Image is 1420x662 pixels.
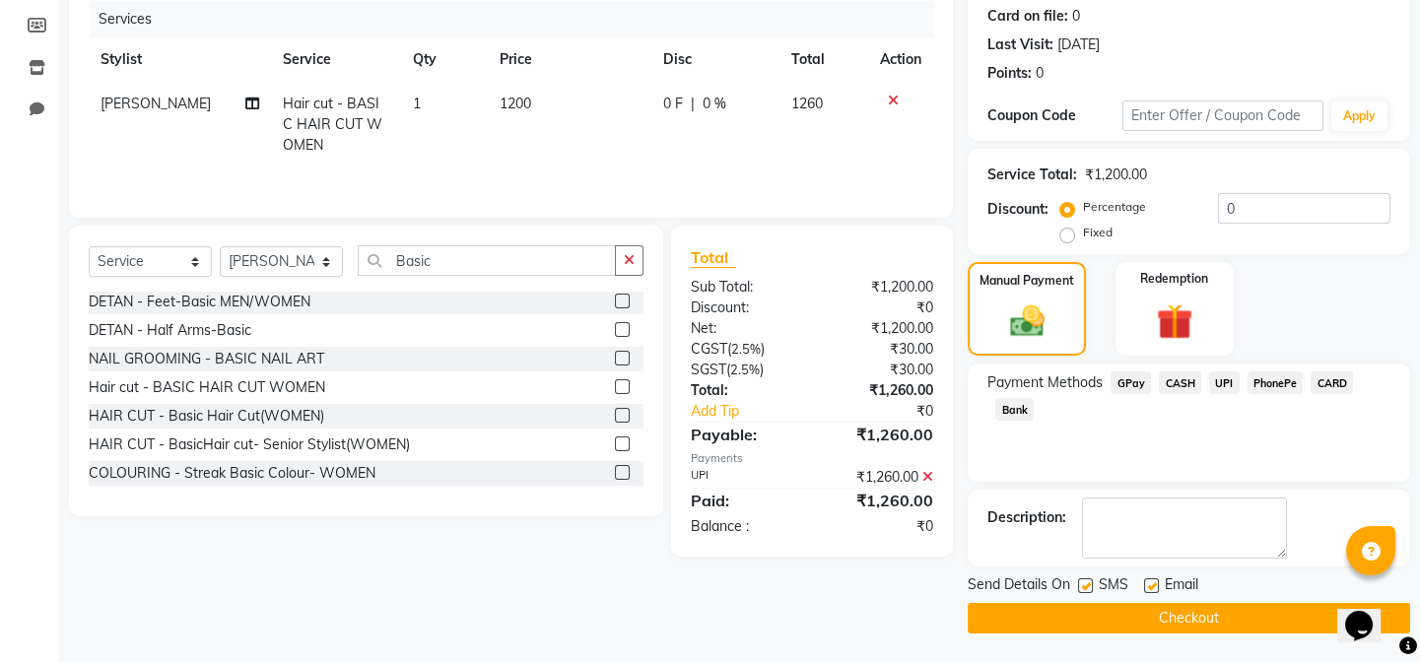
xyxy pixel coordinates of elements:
span: CARD [1311,371,1353,394]
div: ₹1,200.00 [812,277,948,298]
span: 1200 [500,95,531,112]
span: PhonePe [1248,371,1304,394]
div: Discount: [987,199,1048,220]
div: ₹1,200.00 [1085,165,1147,185]
div: COLOURING - Streak Basic Colour- WOMEN [89,463,375,484]
div: Paid: [676,489,812,512]
span: CASH [1159,371,1201,394]
label: Redemption [1140,270,1208,288]
th: Service [271,37,401,82]
div: ₹0 [812,516,948,537]
span: UPI [1209,371,1240,394]
a: Add Tip [676,401,835,422]
div: [DATE] [1057,34,1100,55]
span: SGST [691,361,726,378]
div: Hair cut - BASIC HAIR CUT WOMEN [89,377,325,398]
th: Stylist [89,37,271,82]
span: 1 [413,95,421,112]
div: Payments [691,450,933,467]
div: Discount: [676,298,812,318]
div: HAIR CUT - BasicHair cut- Senior Stylist(WOMEN) [89,434,410,455]
div: 0 [1072,6,1080,27]
div: Points: [987,63,1032,84]
div: Coupon Code [987,105,1121,126]
div: UPI [676,467,812,488]
span: Email [1165,574,1198,599]
span: Total [691,247,736,268]
span: [PERSON_NAME] [101,95,211,112]
span: Bank [995,398,1034,421]
div: ₹1,260.00 [812,467,948,488]
img: _gift.svg [1145,299,1204,345]
img: _cash.svg [999,301,1055,341]
button: Checkout [968,603,1410,633]
button: Apply [1331,101,1387,131]
div: HAIR CUT - Basic Hair Cut(WOMEN) [89,406,324,427]
div: Payable: [676,423,812,446]
span: 0 F [663,94,683,114]
th: Disc [651,37,779,82]
span: 2.5% [731,341,761,357]
div: Card on file: [987,6,1068,27]
iframe: chat widget [1337,583,1400,642]
div: NAIL GROOMING - BASIC NAIL ART [89,349,324,369]
span: GPay [1111,371,1151,394]
div: ₹30.00 [812,360,948,380]
div: DETAN - Feet-Basic MEN/WOMEN [89,292,310,312]
div: ₹1,260.00 [812,489,948,512]
label: Percentage [1083,198,1146,216]
div: Total: [676,380,812,401]
div: Services [91,1,948,37]
span: 0 % [703,94,726,114]
span: Hair cut - BASIC HAIR CUT WOMEN [283,95,382,154]
label: Manual Payment [980,272,1074,290]
input: Search or Scan [358,245,616,276]
div: ₹30.00 [812,339,948,360]
span: Payment Methods [987,372,1103,393]
div: ₹1,200.00 [812,318,948,339]
div: ₹0 [812,298,948,318]
div: Balance : [676,516,812,537]
div: Net: [676,318,812,339]
div: ( ) [676,339,812,360]
div: ₹1,260.00 [812,423,948,446]
th: Price [488,37,652,82]
div: ₹0 [835,401,948,422]
th: Total [779,37,868,82]
th: Action [868,37,933,82]
label: Fixed [1083,224,1113,241]
span: 2.5% [730,362,760,377]
span: | [691,94,695,114]
div: Service Total: [987,165,1077,185]
th: Qty [401,37,488,82]
div: Sub Total: [676,277,812,298]
span: 1260 [791,95,823,112]
span: SMS [1099,574,1128,599]
div: Last Visit: [987,34,1053,55]
div: ₹1,260.00 [812,380,948,401]
input: Enter Offer / Coupon Code [1122,100,1323,131]
span: Send Details On [968,574,1070,599]
span: CGST [691,340,727,358]
div: Description: [987,507,1066,528]
div: DETAN - Half Arms-Basic [89,320,251,341]
div: ( ) [676,360,812,380]
div: 0 [1036,63,1044,84]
